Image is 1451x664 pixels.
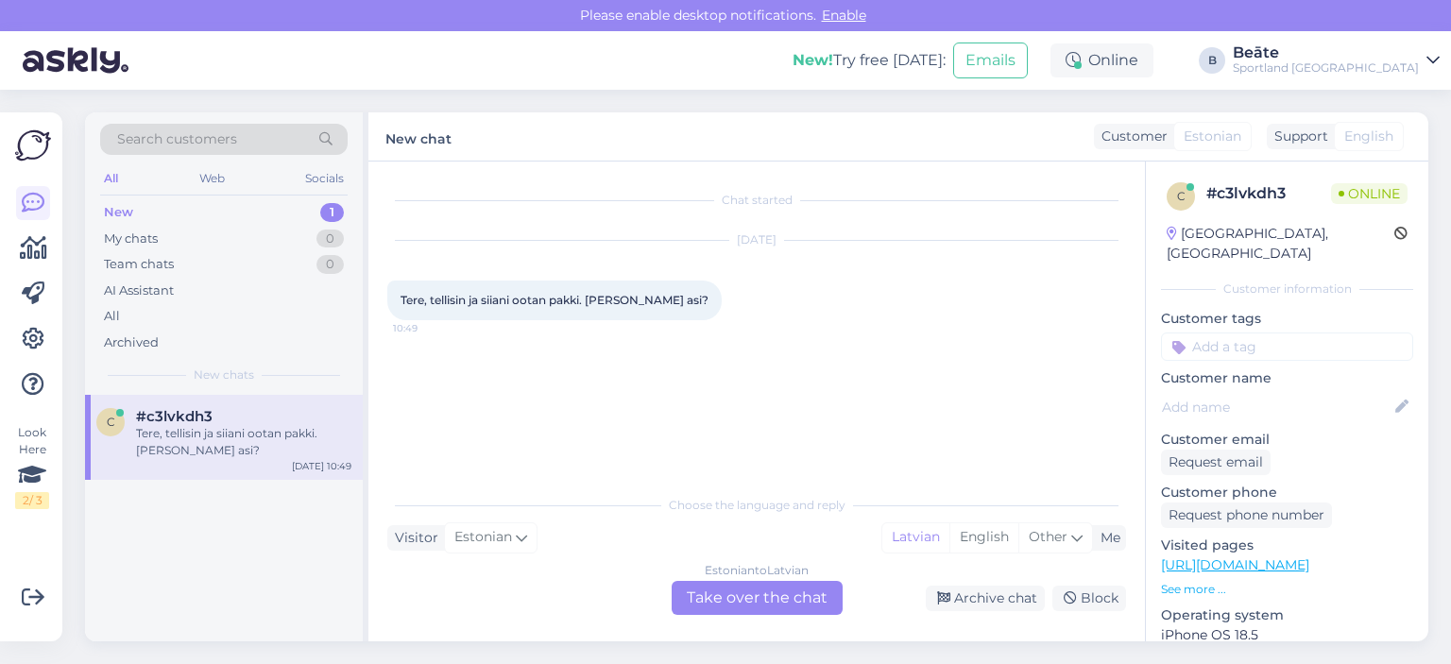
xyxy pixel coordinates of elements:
span: Enable [816,7,872,24]
b: New! [793,51,833,69]
span: 10:49 [393,321,464,335]
img: Askly Logo [15,128,51,163]
span: Online [1331,183,1408,204]
div: Request phone number [1161,502,1332,528]
span: Estonian [454,527,512,548]
button: Emails [953,43,1028,78]
div: Socials [301,166,348,191]
span: #c3lvkdh3 [136,408,213,425]
div: Beāte [1233,45,1419,60]
div: Sportland [GEOGRAPHIC_DATA] [1233,60,1419,76]
div: B [1199,47,1225,74]
div: Look Here [15,424,49,509]
div: Customer [1094,127,1168,146]
p: See more ... [1161,581,1413,598]
p: Customer email [1161,430,1413,450]
div: 1 [320,203,344,222]
div: Request email [1161,450,1271,475]
p: Customer phone [1161,483,1413,502]
div: 0 [316,230,344,248]
span: c [107,415,115,429]
span: Other [1029,528,1067,545]
span: Tere, tellisin ja siiani ootan pakki. [PERSON_NAME] asi? [401,293,708,307]
div: # c3lvkdh3 [1206,182,1331,205]
div: Archive chat [926,586,1045,611]
div: Visitor [387,528,438,548]
div: All [100,166,122,191]
div: Latvian [882,523,949,552]
p: Customer tags [1161,309,1413,329]
div: Take over the chat [672,581,843,615]
div: Web [196,166,229,191]
div: [GEOGRAPHIC_DATA], [GEOGRAPHIC_DATA] [1167,224,1394,264]
a: [URL][DOMAIN_NAME] [1161,556,1309,573]
div: Chat started [387,192,1126,209]
div: Block [1052,586,1126,611]
div: [DATE] 10:49 [292,459,351,473]
div: Me [1093,528,1120,548]
div: Team chats [104,255,174,274]
div: AI Assistant [104,281,174,300]
span: Search customers [117,129,237,149]
div: My chats [104,230,158,248]
div: New [104,203,133,222]
span: c [1177,189,1186,203]
span: Estonian [1184,127,1241,146]
span: English [1344,127,1393,146]
label: New chat [385,124,452,149]
div: Estonian to Latvian [705,562,809,579]
div: [DATE] [387,231,1126,248]
div: Support [1267,127,1328,146]
div: All [104,307,120,326]
p: iPhone OS 18.5 [1161,625,1413,645]
div: 0 [316,255,344,274]
input: Add a tag [1161,332,1413,361]
div: Customer information [1161,281,1413,298]
div: Tere, tellisin ja siiani ootan pakki. [PERSON_NAME] asi? [136,425,351,459]
input: Add name [1162,397,1391,417]
div: 2 / 3 [15,492,49,509]
div: Choose the language and reply [387,497,1126,514]
div: Try free [DATE]: [793,49,946,72]
p: Visited pages [1161,536,1413,555]
p: Customer name [1161,368,1413,388]
a: BeāteSportland [GEOGRAPHIC_DATA] [1233,45,1440,76]
span: New chats [194,366,254,383]
div: English [949,523,1018,552]
p: Operating system [1161,605,1413,625]
div: Online [1050,43,1153,77]
div: Archived [104,333,159,352]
